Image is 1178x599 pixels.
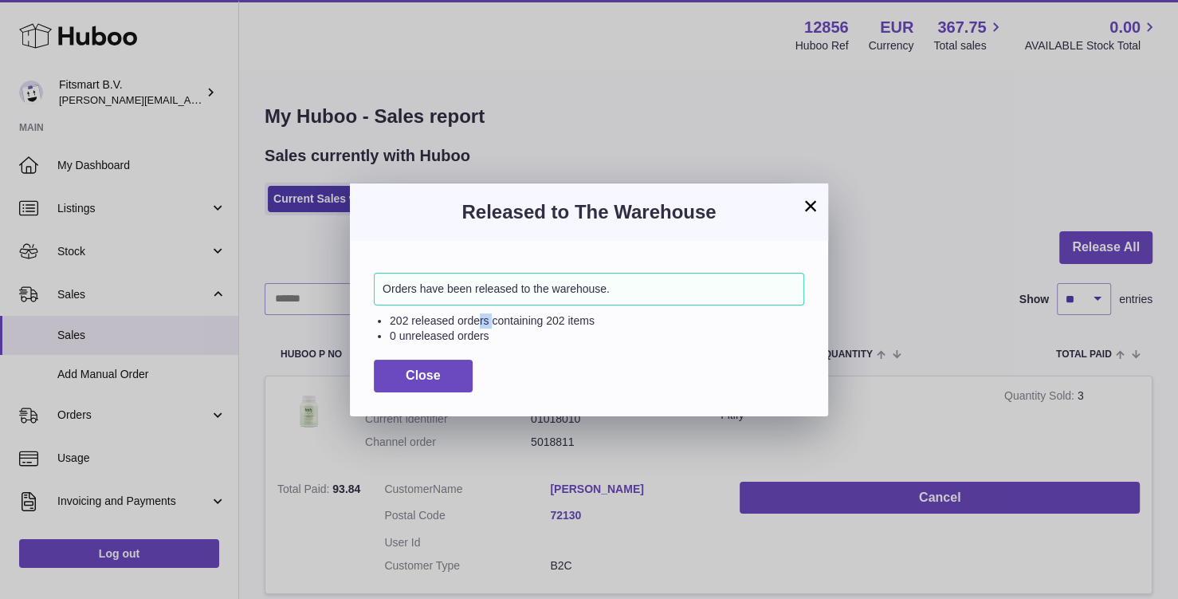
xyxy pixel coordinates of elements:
div: Orders have been released to the warehouse. [374,273,804,305]
li: 0 unreleased orders [390,329,804,344]
button: Close [374,360,473,392]
h3: Released to The Warehouse [374,199,804,225]
span: Close [406,368,441,382]
li: 202 released orders containing 202 items [390,313,804,329]
button: × [801,196,820,215]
